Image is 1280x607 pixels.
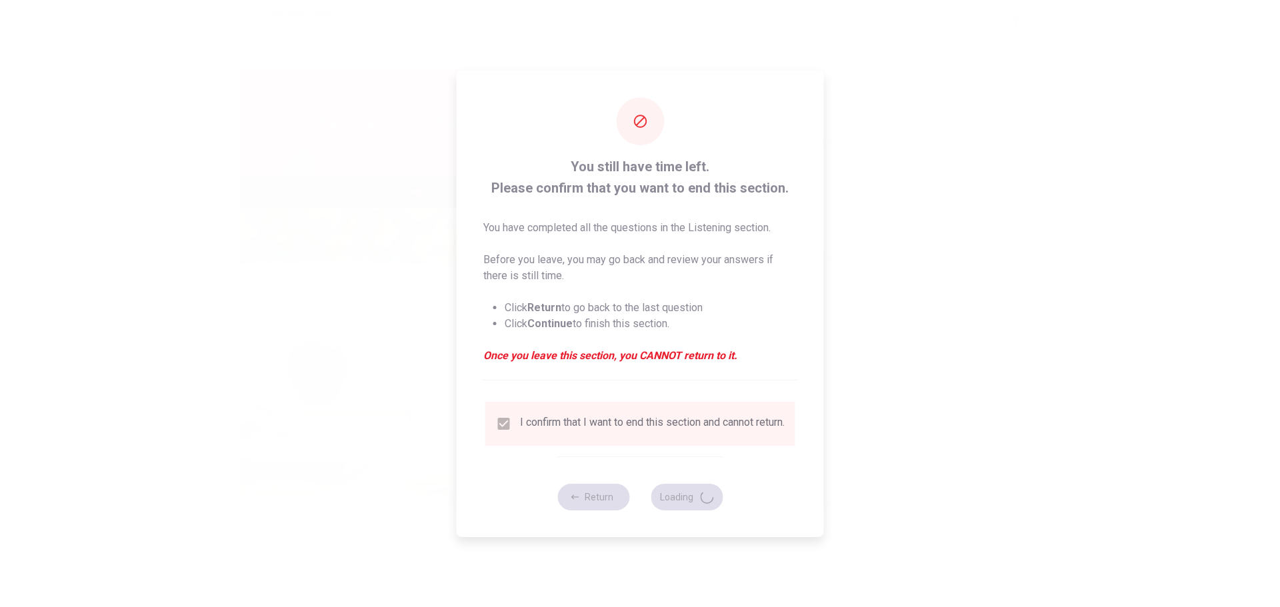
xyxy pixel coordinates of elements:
[505,300,797,316] li: Click to go back to the last question
[483,156,797,199] span: You still have time left. Please confirm that you want to end this section.
[483,252,797,284] p: Before you leave, you may go back and review your answers if there is still time.
[520,416,785,432] div: I confirm that I want to end this section and cannot return.
[483,220,797,236] p: You have completed all the questions in the Listening section.
[527,301,561,314] strong: Return
[557,484,629,510] button: Return
[651,484,723,510] button: Loading
[505,316,797,332] li: Click to finish this section.
[483,348,797,364] em: Once you leave this section, you CANNOT return to it.
[527,317,573,330] strong: Continue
